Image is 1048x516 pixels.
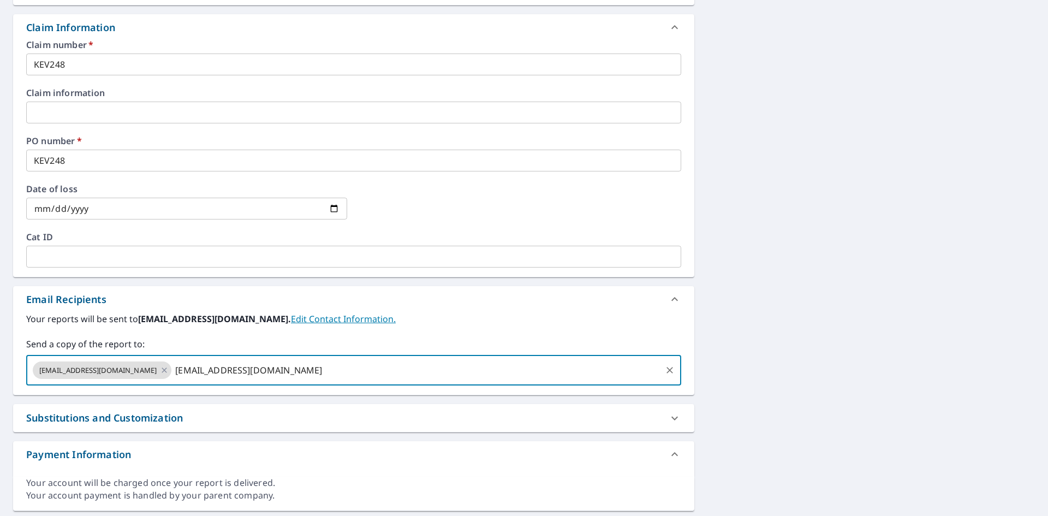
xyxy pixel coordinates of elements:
div: Email Recipients [13,286,694,312]
div: Claim Information [26,20,115,35]
b: [EMAIL_ADDRESS][DOMAIN_NAME]. [138,313,291,325]
label: Claim number [26,40,681,49]
div: Substitutions and Customization [13,404,694,432]
label: PO number [26,137,681,145]
div: Payment Information [26,447,131,462]
div: [EMAIL_ADDRESS][DOMAIN_NAME] [33,361,171,379]
button: Clear [662,363,677,378]
label: Send a copy of the report to: [26,337,681,351]
a: EditContactInfo [291,313,396,325]
div: Email Recipients [26,292,106,307]
div: Payment Information [13,441,694,467]
label: Your reports will be sent to [26,312,681,325]
span: [EMAIL_ADDRESS][DOMAIN_NAME] [33,365,163,376]
label: Cat ID [26,233,681,241]
div: Your account payment is handled by your parent company. [26,489,681,502]
label: Date of loss [26,185,347,193]
div: Claim Information [13,14,694,40]
label: Claim information [26,88,681,97]
div: Substitutions and Customization [26,411,183,425]
div: Your account will be charged once your report is delivered. [26,477,681,489]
